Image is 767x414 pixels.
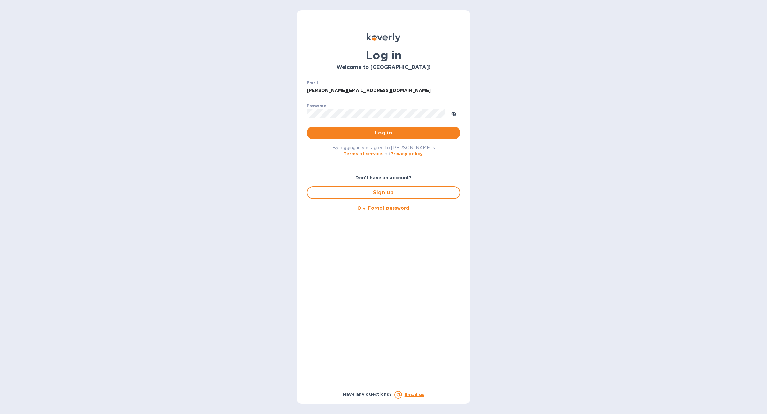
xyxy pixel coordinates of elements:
span: Log in [312,129,455,137]
span: By logging in you agree to [PERSON_NAME]'s and . [332,145,435,156]
a: Email us [405,392,424,397]
label: Password [307,104,326,108]
a: Privacy policy [390,151,422,156]
h1: Log in [307,49,460,62]
button: toggle password visibility [447,107,460,120]
button: Log in [307,126,460,139]
b: Don't have an account? [355,175,412,180]
b: Have any questions? [343,392,392,397]
span: Sign up [313,189,454,196]
img: Koverly [367,33,400,42]
label: Email [307,81,318,85]
h3: Welcome to [GEOGRAPHIC_DATA]! [307,65,460,71]
button: Sign up [307,186,460,199]
a: Terms of service [344,151,382,156]
input: Enter email address [307,86,460,96]
u: Forgot password [368,205,409,211]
